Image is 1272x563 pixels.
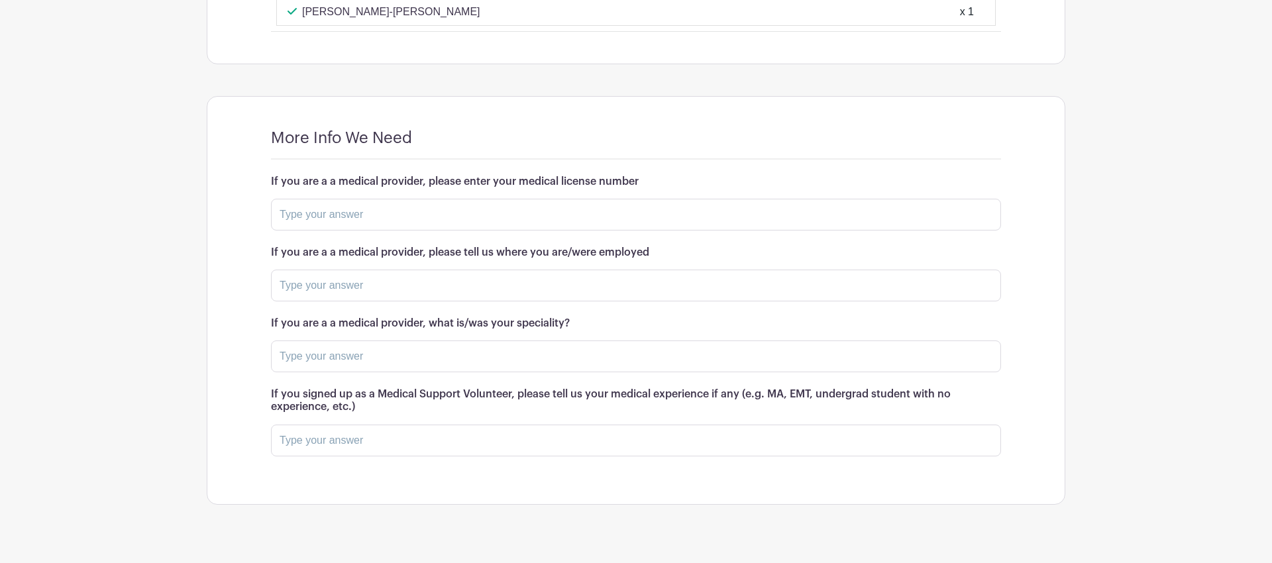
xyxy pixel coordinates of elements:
[271,388,1001,413] h6: If you signed up as a Medical Support Volunteer, please tell us your medical experience if any (e...
[271,317,1001,330] h6: If you are a a medical provider, what is/was your speciality?
[302,4,480,20] p: [PERSON_NAME]-[PERSON_NAME]
[271,246,1001,259] h6: If you are a a medical provider, please tell us where you are/were employed
[271,270,1001,301] input: Type your answer
[271,199,1001,230] input: Type your answer
[271,176,1001,188] h6: If you are a a medical provider, please enter your medical license number
[271,425,1001,456] input: Type your answer
[271,128,412,148] h4: More Info We Need
[960,4,974,20] div: x 1
[271,340,1001,372] input: Type your answer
